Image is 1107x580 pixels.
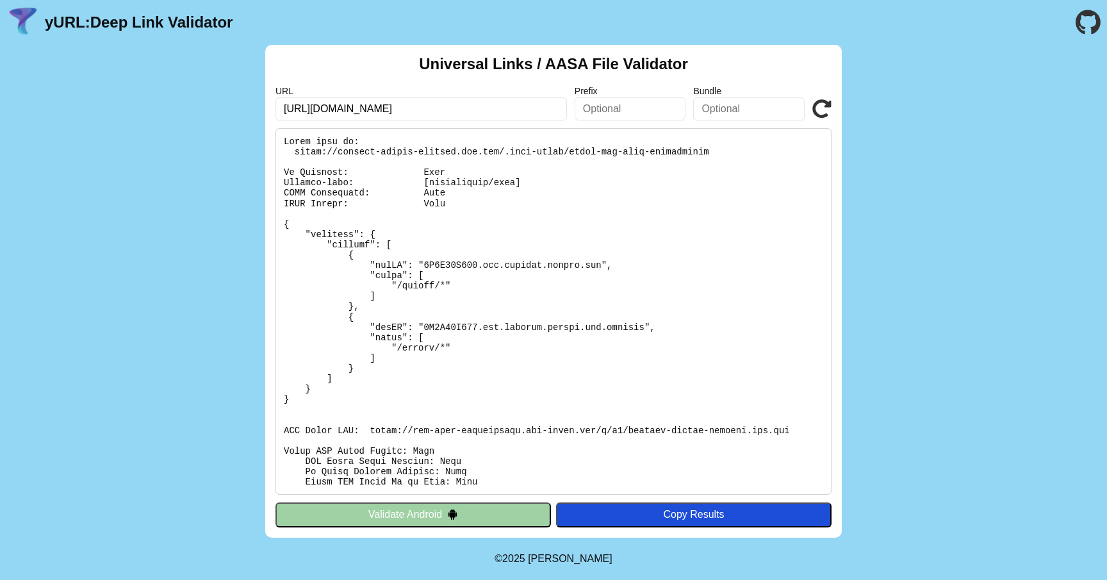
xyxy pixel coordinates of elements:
[693,86,805,96] label: Bundle
[275,502,551,527] button: Validate Android
[693,97,805,120] input: Optional
[447,509,458,520] img: droidIcon.svg
[275,128,832,495] pre: Lorem ipsu do: sitam://consect-adipis-elitsed.doe.tem/.inci-utlab/etdol-mag-aliq-enimadminim Ve Q...
[6,6,40,39] img: yURL Logo
[575,97,686,120] input: Optional
[419,55,688,73] h2: Universal Links / AASA File Validator
[275,97,567,120] input: Required
[45,13,233,31] a: yURL:Deep Link Validator
[495,538,612,580] footer: ©
[502,553,525,564] span: 2025
[575,86,686,96] label: Prefix
[562,509,825,520] div: Copy Results
[556,502,832,527] button: Copy Results
[275,86,567,96] label: URL
[528,553,612,564] a: Michael Ibragimchayev's Personal Site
